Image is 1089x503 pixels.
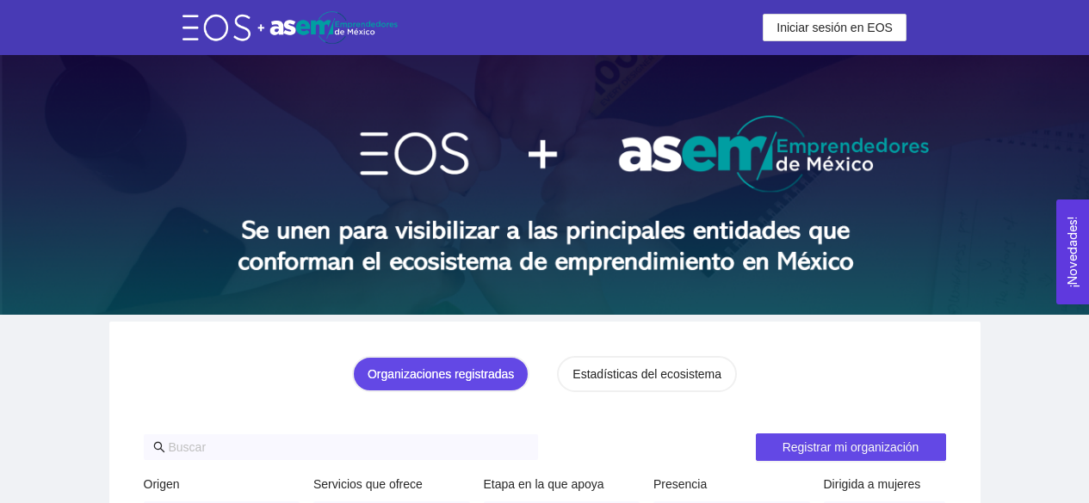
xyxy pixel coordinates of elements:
div: Estadísticas del ecosistema [572,365,721,383]
button: Open Feedback Widget [1056,199,1089,304]
span: Iniciar sesión en EOS [777,18,893,37]
div: Organizaciones registradas [368,365,514,383]
label: Presencia [653,475,707,494]
span: Registrar mi organización [783,438,919,457]
button: Iniciar sesión en EOS [763,14,906,41]
label: Origen [144,475,180,494]
img: eos-asem-logo.38b026ae.png [183,11,398,43]
button: Registrar mi organización [756,433,946,461]
label: Etapa en la que apoya [484,475,604,494]
label: Dirigida a mujeres [824,475,921,494]
input: Buscar [169,438,529,457]
label: Servicios que ofrece [313,475,423,494]
span: search [153,441,165,453]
